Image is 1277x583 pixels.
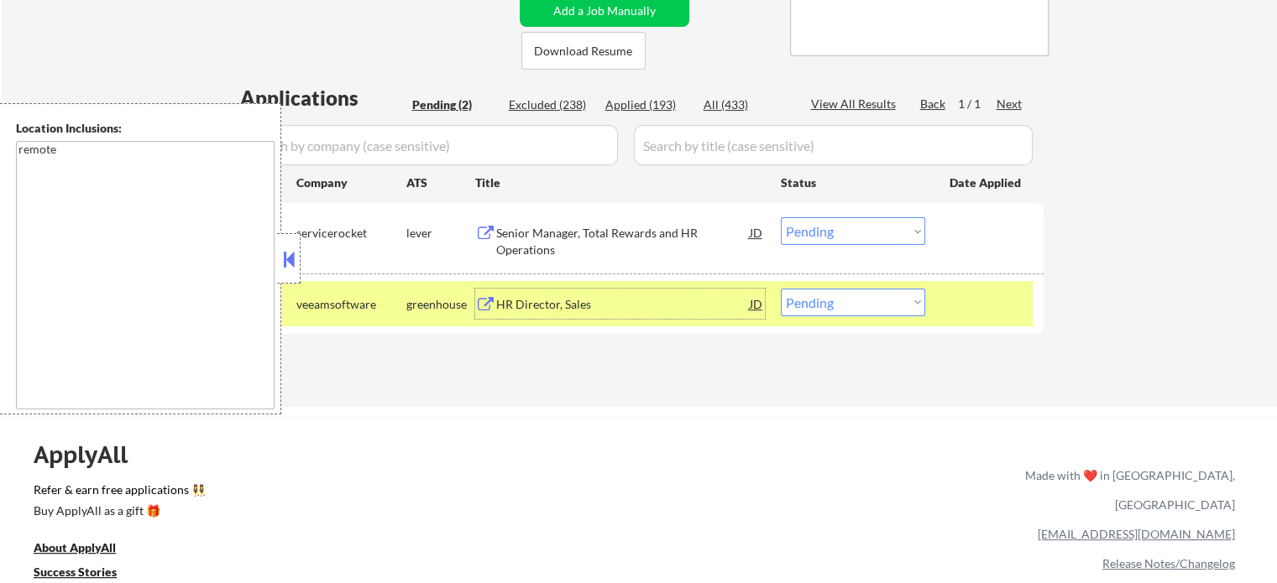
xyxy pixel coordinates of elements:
[605,96,689,113] div: Applied (193)
[704,96,788,113] div: All (433)
[406,225,475,242] div: lever
[240,88,406,108] div: Applications
[509,96,593,113] div: Excluded (238)
[811,96,901,112] div: View All Results
[240,125,618,165] input: Search by company (case sensitive)
[496,296,750,313] div: HR Director, Sales
[34,539,139,560] a: About ApplyAll
[748,289,765,319] div: JD
[34,502,201,523] a: Buy ApplyAll as a gift 🎁
[296,296,406,313] div: veeamsoftware
[296,174,406,191] div: Company
[634,125,1033,165] input: Search by title (case sensitive)
[748,217,765,247] div: JD
[34,565,117,579] u: Success Stories
[296,225,406,242] div: servicerocket
[521,32,646,70] button: Download Resume
[997,96,1023,112] div: Next
[34,440,147,469] div: ApplyAll
[496,225,750,258] div: Senior Manager, Total Rewards and HR Operations
[1038,527,1235,541] a: [EMAIL_ADDRESS][DOMAIN_NAME]
[406,174,475,191] div: ATS
[958,96,997,112] div: 1 / 1
[920,96,947,112] div: Back
[1102,556,1235,570] a: Release Notes/Changelog
[1018,461,1235,519] div: Made with ❤️ in [GEOGRAPHIC_DATA], [GEOGRAPHIC_DATA]
[406,296,475,313] div: greenhouse
[34,505,201,517] div: Buy ApplyAll as a gift 🎁
[16,120,275,137] div: Location Inclusions:
[950,174,1023,191] div: Date Applied
[34,484,674,502] a: Refer & earn free applications 👯‍♀️
[34,540,116,554] u: About ApplyAll
[475,174,765,191] div: Title
[412,96,496,113] div: Pending (2)
[781,167,925,197] div: Status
